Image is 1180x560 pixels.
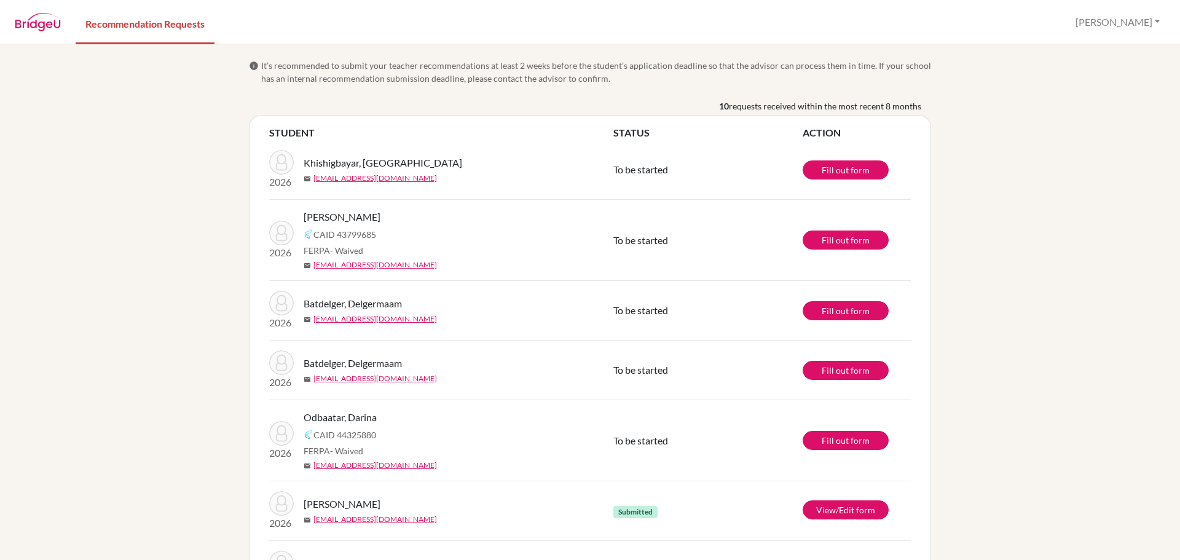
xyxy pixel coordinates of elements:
[613,304,668,316] span: To be started
[269,446,294,460] p: 2026
[304,262,311,269] span: mail
[313,514,437,525] a: [EMAIL_ADDRESS][DOMAIN_NAME]
[269,491,294,516] img: Munkhbaatar, Theodore
[304,376,311,383] span: mail
[269,315,294,330] p: 2026
[613,435,668,446] span: To be started
[269,150,294,175] img: Khishigbayar, Nyamaa
[269,421,294,446] img: Odbaatar, Darina
[1070,10,1165,34] button: [PERSON_NAME]
[803,361,889,380] a: Fill out form
[269,125,613,140] th: STUDENT
[304,410,377,425] span: Odbaatar, Darina
[261,59,931,85] span: It’s recommended to submit your teacher recommendations at least 2 weeks before the student’s app...
[304,229,313,239] img: Common App logo
[313,314,437,325] a: [EMAIL_ADDRESS][DOMAIN_NAME]
[313,173,437,184] a: [EMAIL_ADDRESS][DOMAIN_NAME]
[304,296,402,311] span: Batdelger, Delgermaam
[729,100,921,112] span: requests received within the most recent 8 months
[613,125,803,140] th: STATUS
[15,13,61,31] img: BridgeU logo
[269,516,294,530] p: 2026
[613,506,658,518] span: Submitted
[269,175,294,189] p: 2026
[269,291,294,315] img: Batdelger, Delgermaam
[613,364,668,376] span: To be started
[313,373,437,384] a: [EMAIL_ADDRESS][DOMAIN_NAME]
[304,156,462,170] span: Khishigbayar, [GEOGRAPHIC_DATA]
[304,497,380,511] span: [PERSON_NAME]
[613,164,668,175] span: To be started
[803,160,889,179] a: Fill out form
[313,259,437,270] a: [EMAIL_ADDRESS][DOMAIN_NAME]
[269,375,294,390] p: 2026
[304,210,380,224] span: [PERSON_NAME]
[313,228,376,241] span: CAID 43799685
[304,444,363,457] span: FERPA
[803,231,889,250] a: Fill out form
[304,175,311,183] span: mail
[803,431,889,450] a: Fill out form
[304,516,311,524] span: mail
[803,125,911,140] th: ACTION
[304,244,363,257] span: FERPA
[304,430,313,440] img: Common App logo
[313,460,437,471] a: [EMAIL_ADDRESS][DOMAIN_NAME]
[269,245,294,260] p: 2026
[304,462,311,470] span: mail
[269,350,294,375] img: Batdelger, Delgermaam
[269,221,294,245] img: Hershkovitz, Amadour Khangai
[803,301,889,320] a: Fill out form
[613,234,668,246] span: To be started
[304,316,311,323] span: mail
[330,446,363,456] span: - Waived
[304,356,402,371] span: Batdelger, Delgermaam
[249,61,259,71] span: info
[719,100,729,112] b: 10
[313,428,376,441] span: CAID 44325880
[76,2,214,44] a: Recommendation Requests
[803,500,889,519] a: View/Edit form
[330,245,363,256] span: - Waived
